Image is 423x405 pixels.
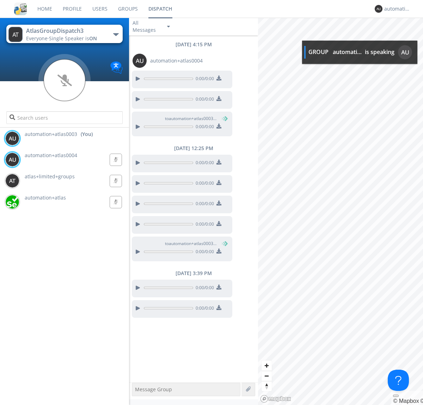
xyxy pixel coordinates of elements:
span: 0:00 / 0:00 [193,221,214,229]
div: All Messages [133,19,161,34]
iframe: Toggle Customer Support [388,370,409,391]
a: Mapbox [393,398,419,404]
img: download media button [216,201,221,206]
span: ON [89,35,97,42]
img: 373638.png [398,45,412,59]
img: d2d01cd9b4174d08988066c6d424eccd [5,195,19,209]
img: download media button [216,124,221,129]
img: 373638.png [5,131,19,145]
img: Translation enabled [110,61,123,74]
span: (You) [217,240,227,246]
div: automation+atlas0004 [333,48,363,56]
span: 0:00 / 0:00 [193,285,214,292]
button: Toggle attribution [393,395,399,397]
div: Everyone · [26,35,105,42]
span: 0:00 / 0:00 [193,180,214,188]
div: AtlasGroupDispatch3 [26,27,105,35]
img: 373638.png [375,5,382,13]
span: to automation+atlas0003 [165,115,218,122]
a: Mapbox logo [260,395,291,403]
img: download media button [216,221,221,226]
span: 0:00 / 0:00 [193,160,214,167]
button: Zoom in [262,361,272,371]
div: (You) [81,131,93,138]
span: automation+atlas [25,194,66,201]
div: [DATE] 12:25 PM [129,145,258,152]
img: download media button [216,96,221,101]
div: [DATE] 4:15 PM [129,41,258,48]
span: 0:00 / 0:00 [193,76,214,83]
img: download media button [216,180,221,185]
button: AtlasGroupDispatch3Everyone·Single Speaker isON [6,25,122,43]
div: [DATE] 3:39 PM [129,270,258,277]
img: cddb5a64eb264b2086981ab96f4c1ba7 [14,2,27,15]
span: 0:00 / 0:00 [193,249,214,256]
img: download media button [216,249,221,254]
span: automation+atlas0003 [25,131,77,138]
span: 0:00 / 0:00 [193,305,214,313]
img: download media button [216,76,221,81]
div: automation+atlas0003 [384,5,411,12]
img: 373638.png [5,153,19,167]
img: 373638.png [8,27,23,42]
img: download media button [216,160,221,165]
span: automation+atlas0004 [25,152,77,159]
div: is speaking [365,48,394,56]
span: to automation+atlas0003 [165,240,218,247]
button: Reset bearing to north [262,381,272,391]
span: automation+atlas0004 [150,57,203,64]
button: Zoom out [262,371,272,381]
span: Single Speaker is [49,35,97,42]
span: 0:00 / 0:00 [193,201,214,208]
span: 0:00 / 0:00 [193,96,214,104]
img: download media button [216,285,221,290]
img: download media button [216,305,221,310]
img: caret-down-sm.svg [167,26,170,28]
span: (You) [217,115,227,121]
img: 373638.png [133,54,147,68]
img: 373638.png [5,174,19,188]
span: 0:00 / 0:00 [193,124,214,131]
input: Search users [6,111,122,124]
div: GROUP [308,48,329,56]
span: atlas+limited+groups [25,173,75,180]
